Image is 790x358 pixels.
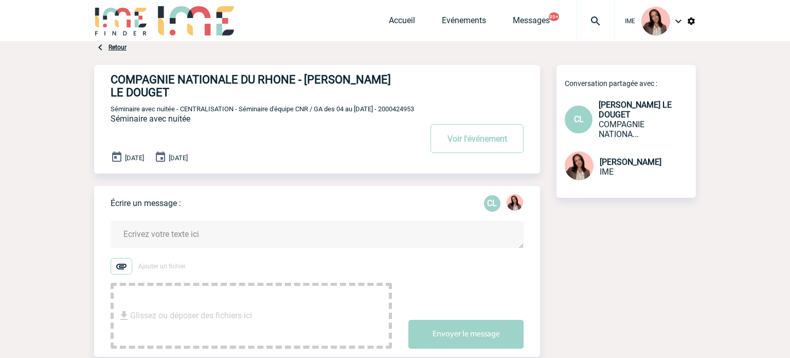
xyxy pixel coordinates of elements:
[625,18,635,25] span: IME
[574,114,584,124] span: CL
[513,15,550,30] a: Messages
[169,154,188,162] span: [DATE]
[125,154,144,162] span: [DATE]
[599,120,644,139] span: COMPAGNIE NATIONALE DU RHONE
[130,290,252,342] span: Glissez ou déposer des fichiers ici
[484,195,500,212] p: CL
[600,167,614,177] span: IME
[430,124,524,153] button: Voir l'événement
[111,114,190,124] span: Séminaire avec nuitée
[118,310,130,322] img: file_download.svg
[565,79,696,88] p: Conversation partagée avec :
[389,15,415,30] a: Accueil
[111,73,391,99] h4: COMPAGNIE NATIONALE DU RHONE - [PERSON_NAME] LE DOUGET
[641,7,670,36] img: 94396-3.png
[442,15,486,30] a: Evénements
[600,157,661,167] span: [PERSON_NAME]
[111,105,414,113] span: Séminaire avec nuitée - CENTRALISATION - Séminaire d'équipe CNR / GA des 04 au [DATE] - 2000424953
[507,194,523,213] div: Julie JANDAUX
[94,6,148,36] img: IME-Finder
[408,320,524,349] button: Envoyer le message
[599,100,672,120] span: [PERSON_NAME] LE DOUGET
[484,195,500,212] div: Corinne LE DOUGET
[565,151,594,180] img: 94396-3.png
[507,194,523,211] img: 94396-3.png
[138,263,186,270] span: Ajouter un fichier
[549,12,559,21] button: 99+
[109,44,127,51] a: Retour
[111,198,181,208] p: Écrire un message :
